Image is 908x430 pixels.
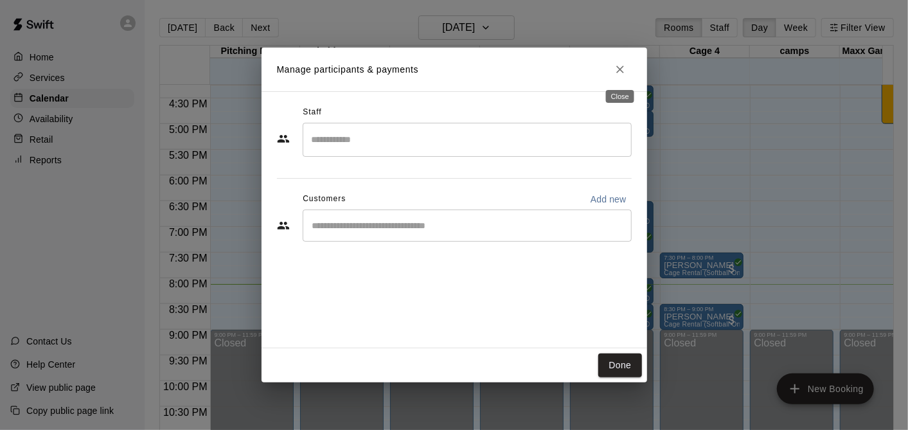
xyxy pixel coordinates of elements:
button: Add new [585,189,632,210]
p: Add new [591,193,627,206]
p: Manage participants & payments [277,63,419,76]
div: Close [606,90,634,103]
button: Done [598,354,641,377]
span: Customers [303,189,346,210]
svg: Staff [277,132,290,145]
svg: Customers [277,219,290,232]
span: Staff [303,102,321,123]
div: Search staff [303,123,632,157]
button: Close [609,58,632,81]
div: Start typing to search customers... [303,210,632,242]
